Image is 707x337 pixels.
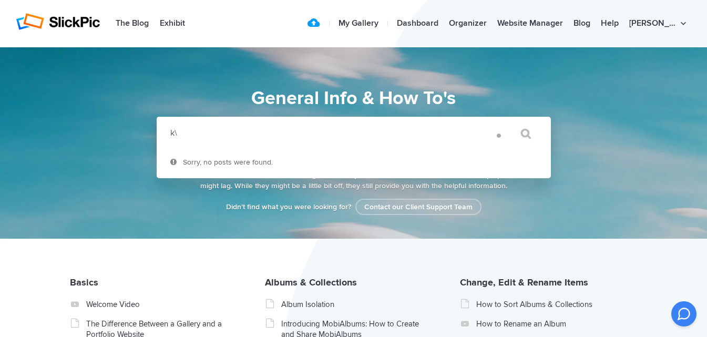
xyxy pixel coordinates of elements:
a: How to Rename an Album [476,319,625,329]
p: Didn't find what you were looking for? [186,202,522,212]
a: Change, Edit & Rename Items [460,277,588,288]
input:  [499,121,543,146]
li: Sorry, no posts were found. [157,149,551,178]
a: Basics [70,277,98,288]
a: Welcome Video [86,299,235,310]
a: Album Isolation [281,299,430,310]
a: Albums & Collections [265,277,357,288]
a: Contact our Client Support Team [355,199,481,215]
a: How to Sort Albums & Collections [476,299,625,310]
p: Attention SlickPic users. We are adding functionality so often, that sometimes our video help upd... [186,170,522,191]
h1: General Info & How To's [109,84,598,113]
